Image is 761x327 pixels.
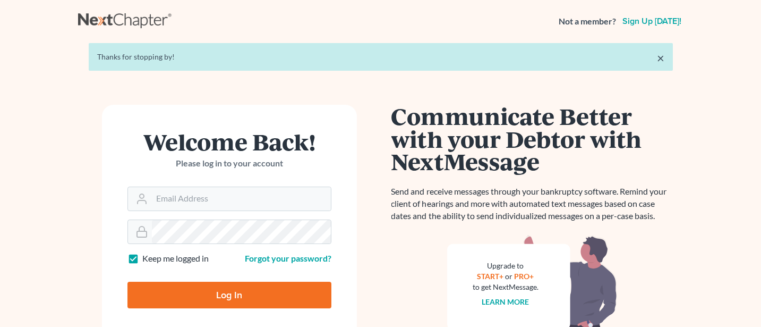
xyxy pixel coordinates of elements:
[473,261,538,271] div: Upgrade to
[514,272,534,281] a: PRO+
[473,282,538,292] div: to get NextMessage.
[657,52,664,64] a: ×
[391,186,673,222] p: Send and receive messages through your bankruptcy software. Remind your client of hearings and mo...
[391,105,673,173] h1: Communicate Better with your Debtor with NextMessage
[505,272,512,281] span: or
[152,187,331,211] input: Email Address
[127,282,331,308] input: Log In
[245,253,331,263] a: Forgot your password?
[127,157,331,170] p: Please log in to your account
[142,253,209,265] label: Keep me logged in
[482,297,529,306] a: Learn more
[477,272,503,281] a: START+
[97,52,664,62] div: Thanks for stopping by!
[620,17,683,26] a: Sign up [DATE]!
[559,15,616,28] strong: Not a member?
[127,130,331,153] h1: Welcome Back!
